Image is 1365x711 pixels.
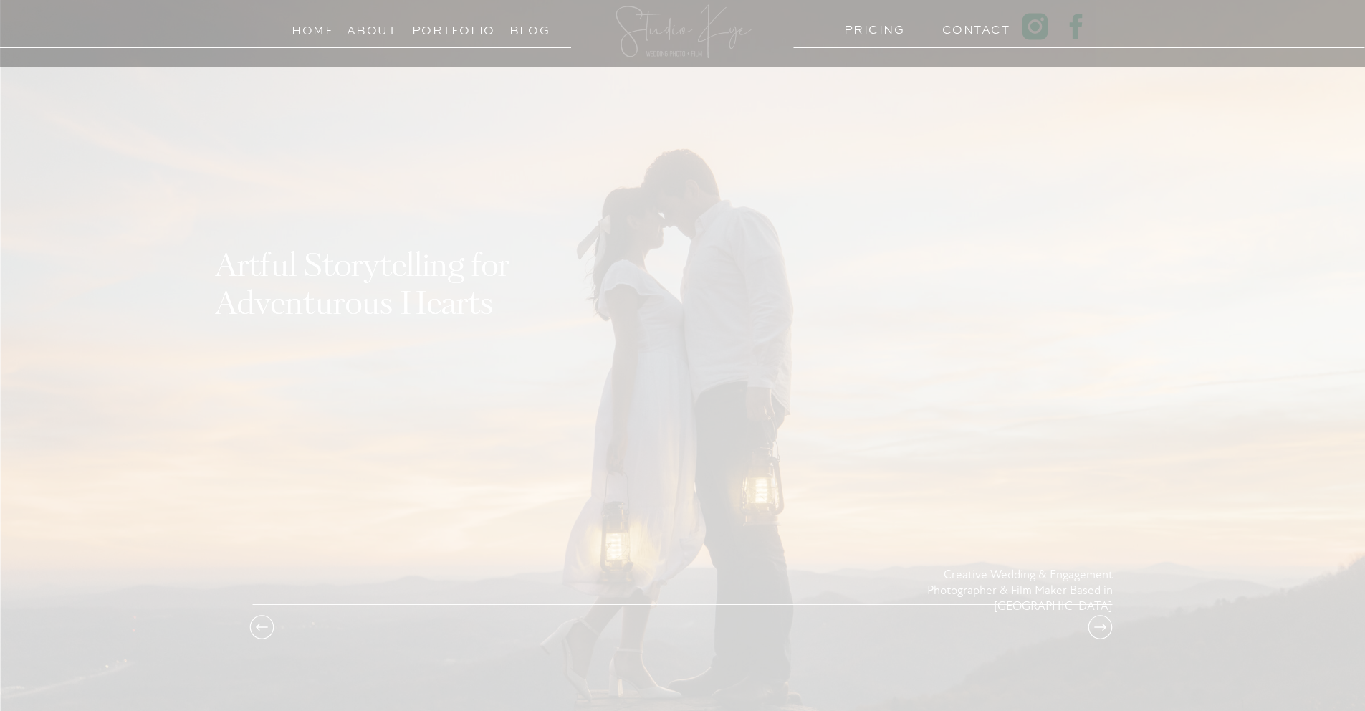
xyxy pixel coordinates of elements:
[286,20,341,34] a: Home
[844,19,899,33] a: PRICING
[942,19,997,33] a: Contact
[832,568,1113,657] p: Creative Wedding & Engagement Photographer & Film Maker Based in [GEOGRAPHIC_DATA]
[412,20,477,34] a: Portfolio
[215,249,620,320] h1: Artful Storytelling for Adventurous Hearts
[497,20,562,34] a: Blog
[347,20,397,34] a: About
